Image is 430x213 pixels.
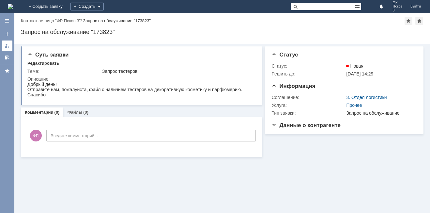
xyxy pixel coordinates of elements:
div: Сделать домашней страницей [415,17,423,25]
a: Мои согласования [2,52,12,63]
span: Расширенный поиск [355,3,361,9]
div: (0) [54,110,60,115]
img: logo [8,4,13,9]
span: Новая [346,63,363,69]
span: Статус [271,52,298,58]
span: Информация [271,83,315,89]
a: 3. Отдел логистики [346,95,387,100]
a: Комментарии [25,110,54,115]
div: Описание: [27,76,255,82]
a: Прочее [346,103,362,108]
div: Услуга: [271,103,345,108]
a: Мои заявки [2,41,12,51]
span: Данные о контрагенте [271,122,341,128]
a: Перейти на домашнюю страницу [8,4,13,9]
span: ФП [30,130,42,141]
div: Решить до: [271,71,345,76]
div: / [21,18,83,23]
span: [DATE] 14:29 [346,71,373,76]
a: Файлы [67,110,82,115]
div: (0) [83,110,88,115]
a: Создать заявку [2,29,12,39]
div: Запрос тестеров [102,69,253,74]
span: ФР [393,1,403,5]
div: Соглашение: [271,95,345,100]
div: Тип заявки: [271,110,345,116]
span: Псков [393,5,403,8]
div: Статус: [271,63,345,69]
div: Запрос на обслуживание [346,110,414,116]
div: Добавить в избранное [405,17,412,25]
a: Контактное лицо "ФР Псков 3" [21,18,81,23]
div: Запрос на обслуживание "173823" [21,29,423,35]
div: Создать [70,3,104,10]
div: Запрос на обслуживание "173823" [83,18,151,23]
div: Редактировать [27,61,59,66]
span: Суть заявки [27,52,69,58]
span: 3 [393,8,403,12]
div: Тема: [27,69,101,74]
